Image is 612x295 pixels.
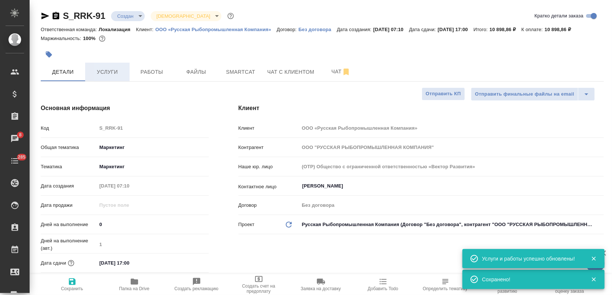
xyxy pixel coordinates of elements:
span: Папка на Drive [119,286,150,291]
p: Дней на выполнение (авт.) [41,237,97,252]
p: Без договора [298,27,337,32]
p: Клиент [238,125,300,132]
a: 285 [2,152,28,170]
svg: Отписаться [342,67,351,76]
p: Локализация [99,27,136,32]
p: Дата продажи [41,202,97,209]
div: Маркетинг [97,141,208,154]
h4: Основная информация [41,104,209,113]
button: Закрыть [586,276,601,283]
p: Клиент: [136,27,155,32]
input: Пустое поле [97,239,208,250]
button: Создан [115,13,136,19]
button: Open [600,185,601,187]
a: 8 [2,129,28,148]
span: Чат [323,67,359,76]
input: Пустое поле [299,200,604,211]
input: Пустое поле [299,123,604,133]
input: Пустое поле [97,180,161,191]
span: Заявка на доставку [301,286,341,291]
p: Договор [238,202,300,209]
p: Код [41,125,97,132]
button: Отправить КП [422,87,465,100]
div: Услуги и работы успешно обновлены! [482,255,580,262]
span: Отправить финальные файлы на email [475,90,574,99]
input: Пустое поле [97,123,208,133]
input: Пустое поле [299,142,604,153]
p: Дней на выполнение [41,221,97,228]
button: Отправить финальные файлы на email [471,87,578,101]
p: [DATE] 07:10 [373,27,409,32]
button: Скопировать ссылку [51,11,60,20]
p: Дата сдачи [41,259,66,267]
span: Работы [134,67,170,77]
p: ООО «Русская Рыбопромышленная Компания» [155,27,277,32]
button: Добавить тэг [41,46,57,63]
input: ✎ Введи что-нибудь [97,258,161,268]
span: 285 [13,153,30,161]
div: split button [471,87,595,101]
input: ✎ Введи что-нибудь [97,219,208,230]
p: Дата создания: [337,27,373,32]
p: Маржинальность: [41,36,83,41]
div: Маркетинг [97,160,208,173]
p: 100% [83,36,97,41]
button: Добавить Todo [352,274,414,295]
button: Скопировать ссылку для ЯМессенджера [41,11,50,20]
div: Сохранено! [482,276,580,283]
p: Контрагент [238,144,300,151]
button: Определить тематику [414,274,476,295]
p: Наше юр. лицо [238,163,300,170]
div: Русская Рыбопромышленная Компания (Договор "Без договора", контрагент "ООО "РУССКАЯ РЫБОПРОМЫШЛЕН... [299,218,604,231]
button: Папка на Drive [103,274,165,295]
span: Детали [45,67,81,77]
button: Сохранить [41,274,103,295]
button: Если добавить услуги и заполнить их объемом, то дата рассчитается автоматически [66,258,76,268]
span: Создать рекламацию [174,286,218,291]
button: Создать рекламацию [165,274,228,295]
span: Сохранить [61,286,83,291]
p: 10 898,86 ₽ [545,27,576,32]
p: Проект [238,221,255,228]
span: Отправить КП [426,90,461,98]
p: К оплате: [521,27,545,32]
p: [DATE] 17:00 [438,27,474,32]
input: Пустое поле [299,161,604,172]
span: Создать счет на предоплату [232,284,285,294]
span: Добавить Todo [368,286,398,291]
a: S_RRK-91 [63,11,105,21]
p: Договор: [277,27,299,32]
span: Файлы [178,67,214,77]
a: ООО «Русская Рыбопромышленная Компания» [155,26,277,32]
button: Создать счет на предоплату [228,274,290,295]
div: Создан [111,11,144,21]
button: 0.00 RUB; [97,34,107,43]
a: Без договора [298,26,337,32]
button: Доп статусы указывают на важность/срочность заказа [226,11,235,21]
span: Smartcat [223,67,258,77]
p: 10 898,86 ₽ [489,27,521,32]
span: Чат с клиентом [267,67,314,77]
button: Закрыть [586,255,601,262]
p: Дата создания [41,182,97,190]
p: Дата сдачи: [409,27,438,32]
p: Тематика [41,163,97,170]
p: Итого: [474,27,489,32]
p: Общая тематика [41,144,97,151]
button: Заявка на доставку [290,274,352,295]
p: Ответственная команда: [41,27,99,32]
div: Создан [151,11,221,21]
h4: Клиент [238,104,604,113]
span: Определить тематику [423,286,468,291]
p: Контактное лицо [238,183,300,190]
span: Услуги [90,67,125,77]
button: [DEMOGRAPHIC_DATA] [154,13,213,19]
span: 8 [14,131,26,139]
input: Пустое поле [97,200,161,211]
span: Кратко детали заказа [535,12,583,20]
